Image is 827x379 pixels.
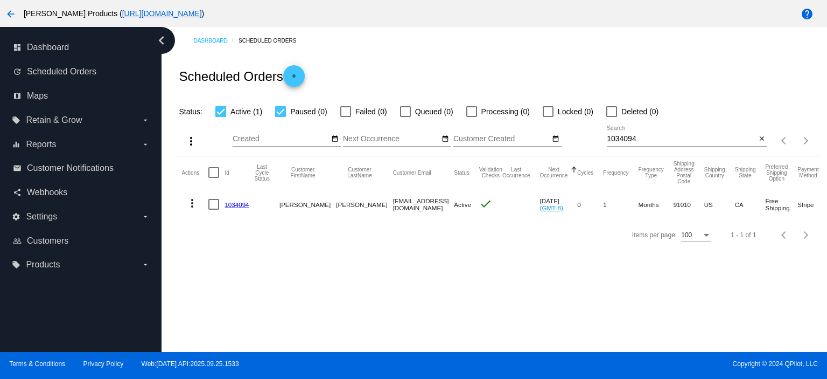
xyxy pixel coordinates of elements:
a: Dashboard [193,32,239,49]
button: Change sorting for Id [225,169,229,176]
mat-icon: help [801,8,814,20]
span: Copyright © 2024 QPilot, LLC [423,360,818,368]
span: Dashboard [27,43,69,52]
span: Maps [27,91,48,101]
mat-cell: 1 [603,189,638,220]
i: arrow_drop_down [141,212,150,221]
button: Change sorting for FrequencyType [639,167,664,178]
div: Items per page: [632,231,677,239]
mat-cell: Free Shipping [766,189,798,220]
i: email [13,164,22,173]
a: email Customer Notifications [13,160,150,177]
span: Active (1) [230,105,262,118]
button: Change sorting for PreferredShippingOption [766,164,788,182]
i: chevron_left [153,32,170,49]
a: update Scheduled Orders [13,63,150,80]
mat-header-cell: Validation Checks [479,156,502,189]
i: dashboard [13,43,22,52]
mat-cell: Months [639,189,674,220]
span: Queued (0) [415,105,453,118]
mat-cell: [PERSON_NAME] [279,189,336,220]
button: Change sorting for LastOccurrenceUtc [502,167,530,178]
button: Change sorting for ShippingState [735,167,756,178]
a: map Maps [13,87,150,105]
button: Change sorting for ShippingPostcode [674,161,695,184]
button: Previous page [774,224,795,246]
a: share Webhooks [13,184,150,201]
i: map [13,92,22,100]
input: Created [233,135,330,143]
span: Locked (0) [558,105,593,118]
i: update [13,67,22,76]
mat-icon: arrow_back [4,8,17,20]
span: Retain & Grow [26,115,82,125]
button: Change sorting for ShippingCountry [704,167,725,178]
mat-cell: 91010 [674,189,704,220]
mat-cell: US [704,189,735,220]
h2: Scheduled Orders [179,65,304,87]
span: Status: [179,107,202,116]
i: settings [12,212,20,221]
span: Deleted (0) [621,105,658,118]
i: local_offer [12,116,20,125]
span: Processing (0) [481,105,530,118]
i: people_outline [13,237,22,245]
i: arrow_drop_down [141,260,150,269]
a: dashboard Dashboard [13,39,150,56]
i: arrow_drop_down [141,116,150,125]
span: Failed (0) [355,105,387,118]
mat-icon: close [758,135,766,143]
a: Scheduled Orders [239,32,306,49]
a: Web:[DATE] API:2025.09.25.1533 [142,360,239,368]
a: 1034094 [225,201,249,208]
div: 1 - 1 of 1 [731,231,756,239]
span: Active [454,201,471,208]
mat-cell: [EMAIL_ADDRESS][DOMAIN_NAME] [393,189,454,220]
i: equalizer [12,140,20,149]
button: Next page [795,224,817,246]
mat-icon: date_range [441,135,449,143]
a: [URL][DOMAIN_NAME] [122,9,202,18]
span: Scheduled Orders [27,67,96,77]
button: Change sorting for PaymentMethod.Type [797,167,818,178]
button: Change sorting for CustomerLastName [336,167,383,178]
input: Next Occurrence [343,135,440,143]
a: Terms & Conditions [9,360,65,368]
mat-icon: more_vert [186,197,199,210]
mat-header-cell: Actions [181,156,208,189]
span: 100 [681,231,692,239]
button: Change sorting for NextOccurrenceUtc [540,167,568,178]
button: Change sorting for CustomerEmail [393,169,431,176]
span: Reports [26,140,56,149]
span: Settings [26,212,57,222]
span: Customer Notifications [27,163,114,173]
span: Paused (0) [290,105,327,118]
i: arrow_drop_down [141,140,150,149]
button: Change sorting for Frequency [603,169,628,176]
a: people_outline Customers [13,232,150,250]
input: Search [607,135,756,143]
button: Clear [756,134,767,145]
a: Privacy Policy [83,360,124,368]
a: (GMT-8) [540,204,563,211]
mat-cell: CA [735,189,766,220]
input: Customer Created [453,135,550,143]
button: Change sorting for Cycles [577,169,593,176]
mat-cell: 0 [577,189,603,220]
button: Next page [795,130,817,151]
mat-icon: check [479,197,492,210]
mat-icon: add [288,72,300,85]
mat-select: Items per page: [681,232,711,239]
span: Products [26,260,60,270]
i: local_offer [12,260,20,269]
button: Change sorting for Status [454,169,469,176]
i: share [13,188,22,197]
span: [PERSON_NAME] Products ( ) [24,9,204,18]
button: Change sorting for CustomerFirstName [279,167,326,178]
mat-cell: [DATE] [540,189,578,220]
mat-cell: [PERSON_NAME] [336,189,393,220]
button: Previous page [774,130,795,151]
mat-icon: more_vert [185,135,198,148]
span: Customers [27,236,68,246]
mat-icon: date_range [331,135,339,143]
